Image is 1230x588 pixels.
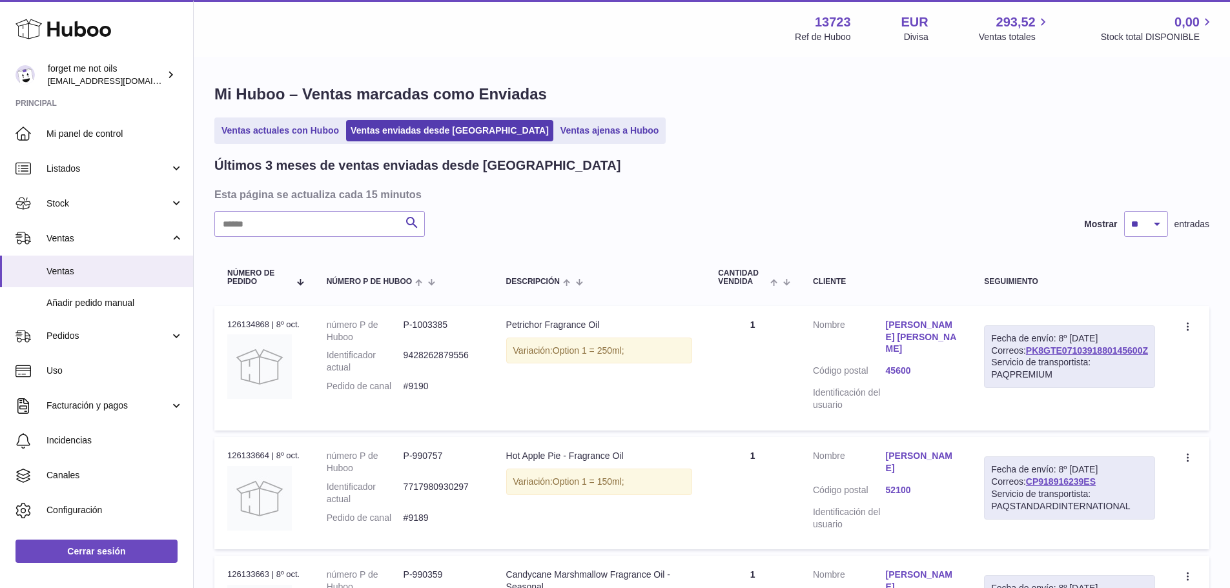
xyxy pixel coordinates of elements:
dd: #9190 [404,380,480,392]
h2: Últimos 3 meses de ventas enviadas desde [GEOGRAPHIC_DATA] [214,157,620,174]
dt: Pedido de canal [327,380,404,392]
span: Stock total DISPONIBLE [1101,31,1215,43]
div: Servicio de transportista: PAQPREMIUM [991,356,1148,381]
span: Facturación y pagos [46,400,170,412]
dt: Identificación del usuario [813,387,886,411]
span: [EMAIL_ADDRESS][DOMAIN_NAME] [48,76,190,86]
div: Petrichor Fragrance Oil [506,319,693,331]
dt: Nombre [813,450,886,478]
dt: Identificación del usuario [813,506,886,531]
td: 1 [705,437,800,549]
div: Servicio de transportista: PAQSTANDARDINTERNATIONAL [991,488,1148,512]
td: 1 [705,306,800,431]
span: número P de Huboo [327,278,412,286]
label: Mostrar [1084,218,1117,230]
dd: P-990757 [404,450,480,474]
img: no-photo.jpg [227,334,292,399]
span: Stock [46,198,170,210]
img: internalAdmin-13723@internal.huboo.com [15,65,35,85]
div: Divisa [904,31,928,43]
span: 293,52 [996,14,1036,31]
span: Option 1 = 250ml; [553,345,624,356]
div: Cliente [813,278,958,286]
dd: 7717980930297 [404,481,480,505]
dt: Código postal [813,484,886,500]
dt: número P de Huboo [327,450,404,474]
div: Correos: [984,456,1155,520]
span: Uso [46,365,183,377]
dd: P-1003385 [404,319,480,343]
div: Correos: [984,325,1155,389]
span: Pedidos [46,330,170,342]
div: Variación: [506,469,693,495]
strong: EUR [901,14,928,31]
div: Variación: [506,338,693,364]
div: Fecha de envío: 8º [DATE] [991,332,1148,345]
a: Ventas ajenas a Huboo [556,120,664,141]
span: Número de pedido [227,269,289,286]
div: Hot Apple Pie - Fragrance Oil [506,450,693,462]
dt: Nombre [813,319,886,359]
span: Canales [46,469,183,482]
dt: Identificador actual [327,349,404,374]
dt: Identificador actual [327,481,404,505]
span: 0,00 [1174,14,1200,31]
dt: Pedido de canal [327,512,404,524]
a: Cerrar sesión [15,540,178,563]
span: Listados [46,163,170,175]
span: Añadir pedido manual [46,297,183,309]
div: forget me not oils [48,63,164,87]
span: Incidencias [46,434,183,447]
dd: 9428262879556 [404,349,480,374]
span: Ventas totales [979,31,1051,43]
span: Option 1 = 150ml; [553,476,624,487]
div: Seguimiento [984,278,1155,286]
dt: Código postal [813,365,886,380]
div: 126134868 | 8º oct. [227,319,301,330]
div: Ref de Huboo [795,31,850,43]
span: Ventas [46,265,183,278]
h3: Esta página se actualiza cada 15 minutos [214,187,1206,201]
span: entradas [1174,218,1209,230]
span: Descripción [506,278,560,286]
a: PK8GTE0710391880145600Z [1026,345,1148,356]
a: 45600 [886,365,959,377]
div: Fecha de envío: 8º [DATE] [991,463,1148,476]
a: CP918916239ES [1026,476,1096,487]
span: Cantidad vendida [718,269,766,286]
strong: 13723 [815,14,851,31]
span: Ventas [46,232,170,245]
a: 293,52 Ventas totales [979,14,1051,43]
a: Ventas enviadas desde [GEOGRAPHIC_DATA] [346,120,553,141]
a: Ventas actuales con Huboo [217,120,343,141]
span: Configuración [46,504,183,516]
dt: número P de Huboo [327,319,404,343]
span: Mi panel de control [46,128,183,140]
img: no-photo.jpg [227,466,292,531]
dd: #9189 [404,512,480,524]
div: 126133663 | 8º oct. [227,569,301,580]
a: 52100 [886,484,959,496]
a: 0,00 Stock total DISPONIBLE [1101,14,1215,43]
a: [PERSON_NAME] [886,450,959,474]
h1: Mi Huboo – Ventas marcadas como Enviadas [214,84,1209,105]
a: [PERSON_NAME] [PERSON_NAME] [886,319,959,356]
div: 126133664 | 8º oct. [227,450,301,461]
